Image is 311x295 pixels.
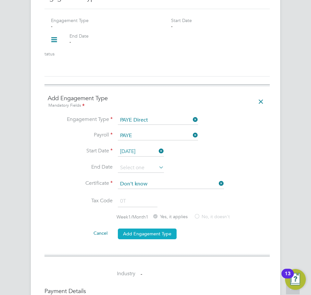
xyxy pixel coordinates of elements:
label: End Date [48,164,113,171]
div: - [42,57,153,63]
button: Add Engagement Type [118,229,177,239]
label: No, it doesn't [194,214,230,220]
div: Mandatory Fields [48,102,267,109]
h4: Payment Details [44,287,270,295]
label: Yes, it applies [152,214,188,220]
button: Open Resource Center, 13 new notifications [285,269,306,290]
div: - [69,39,180,45]
div: - [51,23,162,29]
label: End Date [69,33,89,39]
label: Payroll [48,132,113,138]
button: Cancel [88,228,113,238]
label: Tax Code [48,197,113,204]
label: Status [42,51,55,57]
div: - [171,23,263,29]
input: Select one [118,163,164,173]
label: Week1/Month1 [117,214,148,220]
input: Select one [118,116,198,125]
input: Select one [118,147,164,157]
label: Engagement Type [48,116,113,123]
h4: Add Engagement Type [48,94,267,109]
label: Start Date [48,147,113,154]
label: Certificate [48,180,113,187]
label: Engagement Type [51,18,89,23]
input: Search for... [118,131,198,140]
span: - [141,271,142,277]
input: Select one [118,179,224,189]
div: 13 [285,274,291,282]
label: Industry [44,270,135,277]
label: Start Date [171,18,192,23]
